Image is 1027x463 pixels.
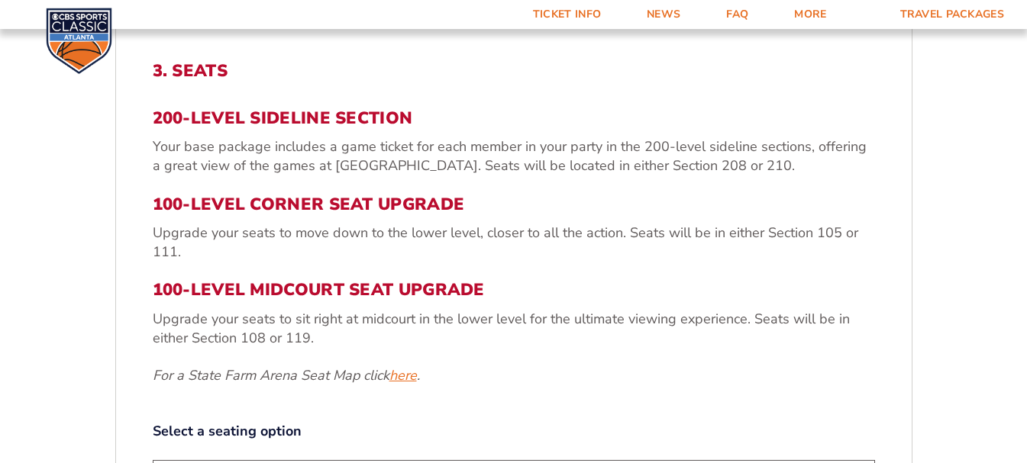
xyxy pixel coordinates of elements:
p: Upgrade your seats to sit right at midcourt in the lower level for the ultimate viewing experienc... [153,310,875,348]
img: CBS Sports Classic [46,8,112,74]
h3: 100-Level Midcourt Seat Upgrade [153,280,875,300]
a: here [389,366,417,385]
p: Your base package includes a game ticket for each member in your party in the 200-level sideline ... [153,137,875,175]
h2: 3. Seats [153,61,875,81]
em: For a State Farm Arena Seat Map click . [153,366,420,384]
label: Select a seating option [153,422,875,441]
h3: 100-Level Corner Seat Upgrade [153,195,875,214]
p: Upgrade your seats to move down to the lower level, closer to all the action. Seats will be in ei... [153,223,875,262]
h3: 200-Level Sideline Section [153,108,875,128]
